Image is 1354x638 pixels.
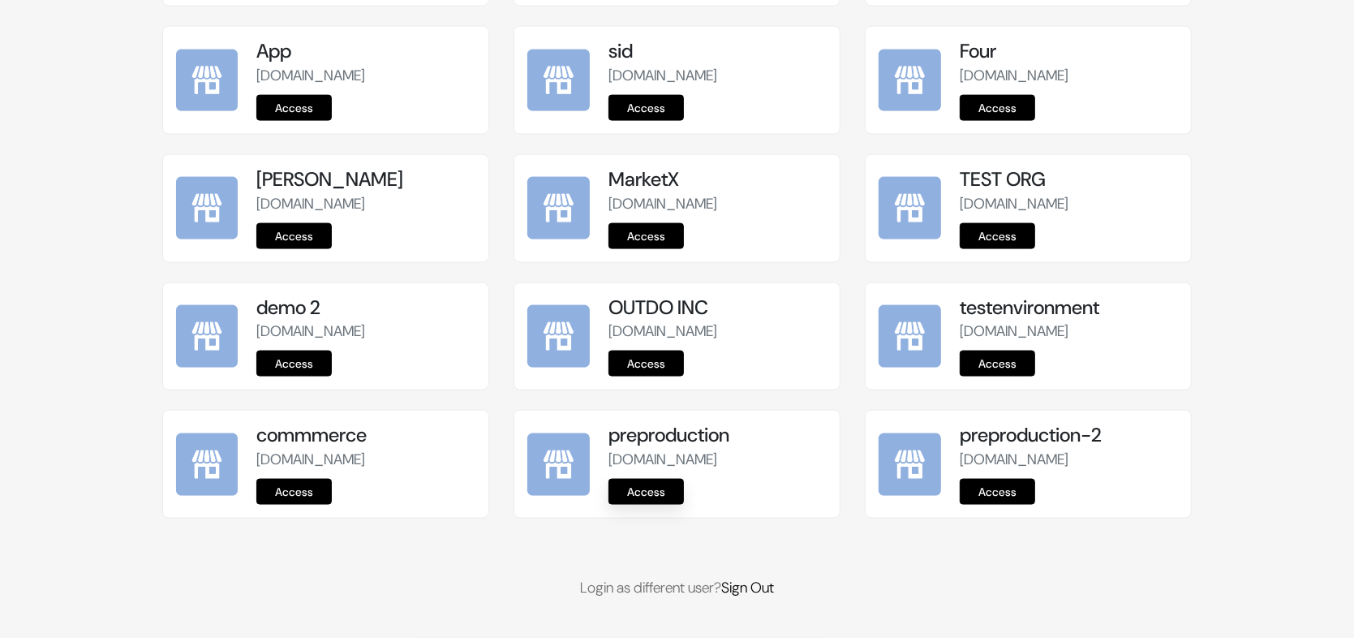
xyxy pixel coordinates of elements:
p: [DOMAIN_NAME] [256,321,475,343]
img: MarketX [527,177,590,239]
a: Access [608,223,684,249]
h5: sid [608,40,827,63]
img: App [176,50,239,112]
p: [DOMAIN_NAME] [960,193,1178,215]
h5: preproduction-2 [960,424,1178,447]
a: Access [256,479,332,505]
img: preproduction-2 [879,433,941,496]
img: sid [527,50,590,112]
p: [DOMAIN_NAME] [960,321,1178,343]
p: [DOMAIN_NAME] [960,65,1178,87]
h5: OUTDO INC [608,296,827,320]
h5: demo 2 [256,296,475,320]
h5: preproduction [608,424,827,447]
a: Access [960,351,1035,377]
img: Four [879,50,941,112]
p: [DOMAIN_NAME] [256,65,475,87]
h5: commmerce [256,424,475,447]
a: Access [960,95,1035,121]
a: Access [960,223,1035,249]
p: Login as different user? [162,577,1193,599]
img: testenvironment [879,305,941,368]
a: Access [608,351,684,377]
a: Access [256,95,332,121]
img: OUTDO INC [527,305,590,368]
a: Access [256,223,332,249]
p: [DOMAIN_NAME] [960,449,1178,471]
p: [DOMAIN_NAME] [256,193,475,215]
h5: Four [960,40,1178,63]
img: TEST ORG [879,177,941,239]
p: [DOMAIN_NAME] [608,321,827,343]
img: preproduction [527,433,590,496]
img: kamal Da [176,177,239,239]
h5: App [256,40,475,63]
p: [DOMAIN_NAME] [608,449,827,471]
p: [DOMAIN_NAME] [256,449,475,471]
p: [DOMAIN_NAME] [608,193,827,215]
h5: [PERSON_NAME] [256,168,475,192]
a: Access [960,479,1035,505]
a: Access [256,351,332,377]
h5: testenvironment [960,296,1178,320]
img: demo 2 [176,305,239,368]
a: Access [608,479,684,505]
h5: MarketX [608,168,827,192]
h5: TEST ORG [960,168,1178,192]
a: Access [608,95,684,121]
a: Sign Out [721,578,774,597]
img: commmerce [176,433,239,496]
p: [DOMAIN_NAME] [608,65,827,87]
